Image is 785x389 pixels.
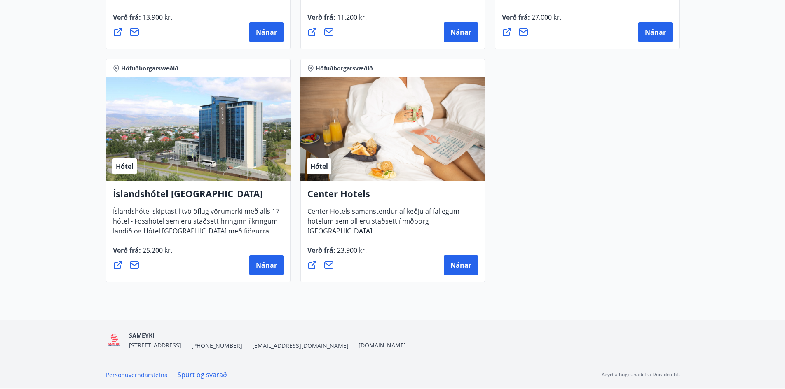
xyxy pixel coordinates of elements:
[116,162,134,171] span: Hótel
[249,22,284,42] button: Nánar
[335,246,367,255] span: 23.900 kr.
[106,371,168,379] a: Persónuverndarstefna
[178,370,227,379] a: Spurt og svarað
[121,64,178,72] span: Höfuðborgarsvæðið
[359,341,406,349] a: [DOMAIN_NAME]
[129,331,155,339] span: SAMEYKI
[307,246,367,261] span: Verð frá :
[502,13,561,28] span: Verð frá :
[252,342,349,350] span: [EMAIL_ADDRESS][DOMAIN_NAME]
[256,28,277,37] span: Nánar
[307,207,459,242] span: Center Hotels samanstendur af keðju af fallegum hótelum sem öll eru staðsett í miðborg [GEOGRAPHI...
[307,13,367,28] span: Verð frá :
[335,13,367,22] span: 11.200 kr.
[141,13,172,22] span: 13.900 kr.
[444,255,478,275] button: Nánar
[602,371,680,378] p: Keyrt á hugbúnaði frá Dorado ehf.
[106,331,123,349] img: 5QO2FORUuMeaEQbdwbcTl28EtwdGrpJ2a0ZOehIg.png
[530,13,561,22] span: 27.000 kr.
[645,28,666,37] span: Nánar
[129,341,181,349] span: [STREET_ADDRESS]
[113,187,284,206] h4: Íslandshótel [GEOGRAPHIC_DATA]
[638,22,673,42] button: Nánar
[307,187,478,206] h4: Center Hotels
[141,246,172,255] span: 25.200 kr.
[444,22,478,42] button: Nánar
[256,261,277,270] span: Nánar
[113,13,172,28] span: Verð frá :
[249,255,284,275] button: Nánar
[450,261,471,270] span: Nánar
[316,64,373,72] span: Höfuðborgarsvæðið
[113,246,172,261] span: Verð frá :
[450,28,471,37] span: Nánar
[113,207,279,252] span: Íslandshótel skiptast í tvö öflug vörumerki með alls 17 hótel - Fosshótel sem eru staðsett hringi...
[191,342,242,350] span: [PHONE_NUMBER]
[310,162,328,171] span: Hótel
